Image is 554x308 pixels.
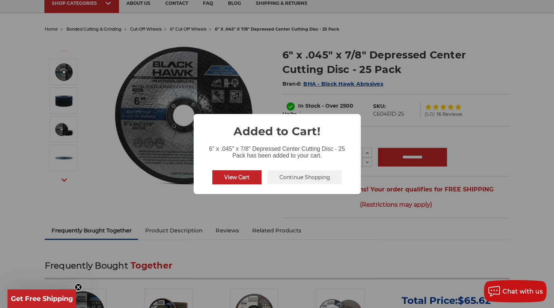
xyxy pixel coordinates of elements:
[484,280,547,302] button: Chat with us
[194,114,361,140] h2: Added to Cart!
[503,288,543,295] span: Chat with us
[11,295,73,303] span: Get Free Shipping
[212,170,262,184] button: View Cart
[75,283,82,291] button: Close teaser
[194,140,361,161] div: 6" x .045" x 7/8" Depressed Center Cutting Disc - 25 Pack has been added to your cart.
[267,170,342,184] button: Continue Shopping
